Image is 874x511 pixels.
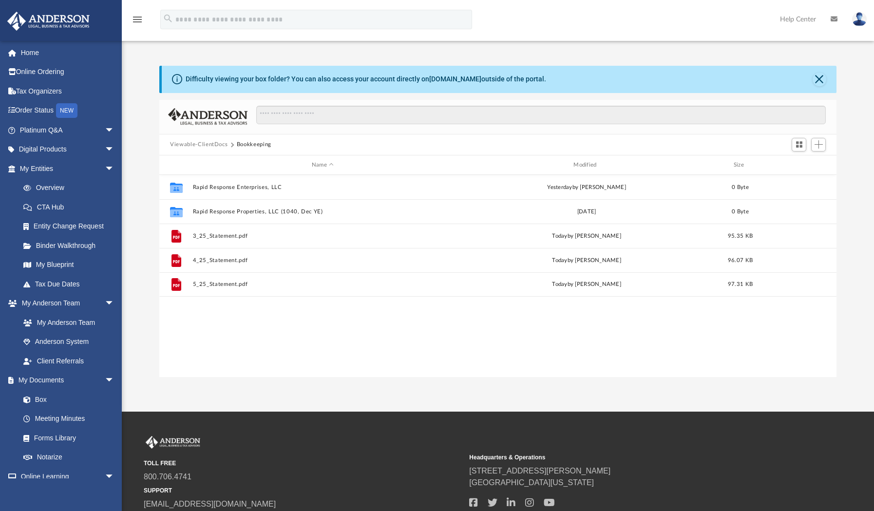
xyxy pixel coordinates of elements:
[14,351,124,371] a: Client Referrals
[852,12,867,26] img: User Pic
[728,282,753,287] span: 97.31 KB
[469,453,788,462] small: Headquarters & Operations
[7,43,129,62] a: Home
[548,185,572,190] span: yesterday
[7,294,124,313] a: My Anderson Teamarrow_drop_down
[237,140,271,149] button: Bookkeeping
[792,138,806,151] button: Switch to Grid View
[105,140,124,160] span: arrow_drop_down
[14,332,124,352] a: Anderson System
[14,428,119,448] a: Forms Library
[7,140,129,159] a: Digital Productsarrow_drop_down
[256,106,826,124] input: Search files and folders
[7,81,129,101] a: Tax Organizers
[7,371,124,390] a: My Documentsarrow_drop_down
[14,197,129,217] a: CTA Hub
[732,185,749,190] span: 0 Byte
[14,274,129,294] a: Tax Due Dates
[7,101,129,121] a: Order StatusNEW
[144,500,276,508] a: [EMAIL_ADDRESS][DOMAIN_NAME]
[728,258,753,263] span: 96.07 KB
[193,184,453,190] button: Rapid Response Enterprises, LLC
[14,236,129,255] a: Binder Walkthrough
[811,138,826,151] button: Add
[193,233,453,239] button: 3_25_Statement.pdf
[457,256,717,265] div: by [PERSON_NAME]
[144,459,462,468] small: TOLL FREE
[144,436,202,449] img: Anderson Advisors Platinum Portal
[552,258,568,263] span: today
[159,175,836,377] div: grid
[186,74,546,84] div: Difficulty viewing your box folder? You can also access your account directly on outside of the p...
[14,178,129,198] a: Overview
[14,390,119,409] a: Box
[14,448,124,467] a: Notarize
[14,255,124,275] a: My Blueprint
[721,161,760,170] div: Size
[764,161,832,170] div: id
[192,161,453,170] div: Name
[457,281,717,289] div: by [PERSON_NAME]
[429,75,481,83] a: [DOMAIN_NAME]
[132,14,143,25] i: menu
[105,467,124,487] span: arrow_drop_down
[105,159,124,179] span: arrow_drop_down
[14,313,119,332] a: My Anderson Team
[7,159,129,178] a: My Entitiesarrow_drop_down
[105,294,124,314] span: arrow_drop_down
[170,140,228,149] button: Viewable-ClientDocs
[457,208,717,216] div: [DATE]
[105,371,124,391] span: arrow_drop_down
[7,120,129,140] a: Platinum Q&Aarrow_drop_down
[469,478,594,487] a: [GEOGRAPHIC_DATA][US_STATE]
[728,233,753,239] span: 95.35 KB
[193,257,453,264] button: 4_25_Statement.pdf
[552,282,568,287] span: today
[105,120,124,140] span: arrow_drop_down
[56,103,77,118] div: NEW
[14,409,124,429] a: Meeting Minutes
[813,73,826,86] button: Close
[193,208,453,215] button: Rapid Response Properties, LLC (1040, Dec YE)
[469,467,610,475] a: [STREET_ADDRESS][PERSON_NAME]
[457,232,717,241] div: by [PERSON_NAME]
[732,209,749,214] span: 0 Byte
[4,12,93,31] img: Anderson Advisors Platinum Portal
[7,62,129,82] a: Online Ordering
[457,183,717,192] div: by [PERSON_NAME]
[552,233,568,239] span: today
[193,282,453,288] button: 5_25_Statement.pdf
[14,217,129,236] a: Entity Change Request
[163,13,173,24] i: search
[144,473,191,481] a: 800.706.4741
[7,467,124,486] a: Online Learningarrow_drop_down
[456,161,717,170] div: Modified
[164,161,188,170] div: id
[132,19,143,25] a: menu
[144,486,462,495] small: SUPPORT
